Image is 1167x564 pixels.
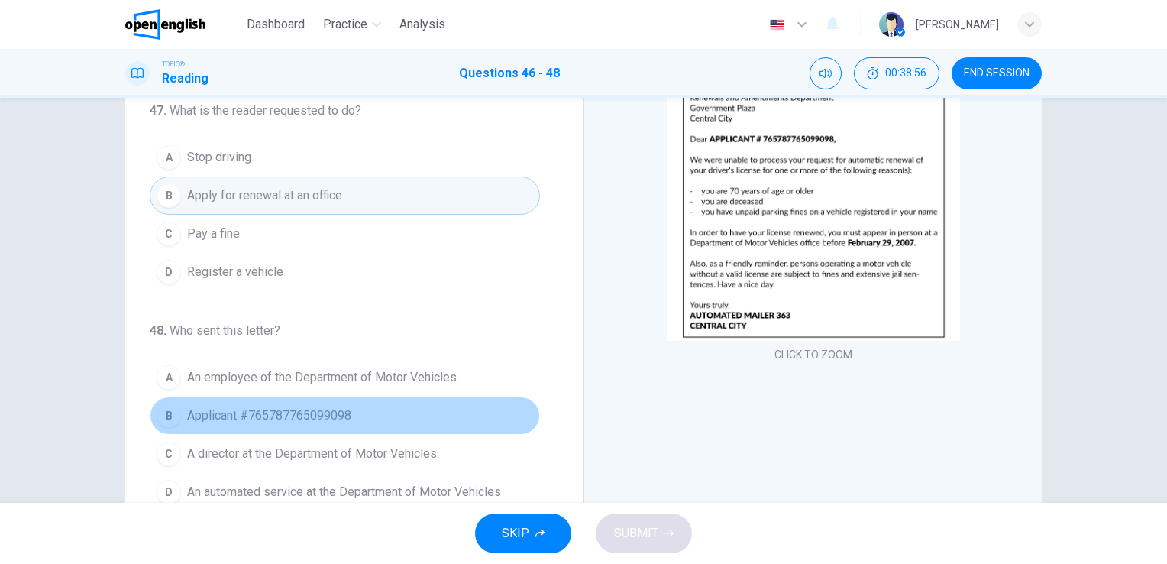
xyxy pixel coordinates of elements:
button: END SESSION [952,57,1042,89]
span: An automated service at the Department of Motor Vehicles [187,483,501,501]
button: Practice [317,11,387,38]
button: SKIP [475,514,571,553]
div: C [157,222,181,246]
button: DAn automated service at the Department of Motor Vehicles [150,473,540,511]
button: 00:38:56 [854,57,939,89]
button: CPay a fine [150,215,540,253]
span: 00:38:56 [885,67,926,79]
button: CLICK TO ZOOM [768,344,858,365]
div: [PERSON_NAME] [916,15,999,34]
span: Applicant #765787765099098 [187,407,351,425]
img: Profile picture [879,12,904,37]
div: A [157,145,181,170]
span: Who sent this letter? [170,323,280,338]
span: 47 . [150,103,166,118]
img: OpenEnglish logo [125,9,205,40]
button: AAn employee of the Department of Motor Vehicles [150,358,540,397]
button: Dashboard [241,11,311,38]
span: Practice [323,15,367,34]
button: BApplicant #765787765099098 [150,397,540,435]
div: B [157,404,181,428]
a: OpenEnglish logo [125,9,241,40]
span: 48 . [150,323,166,338]
span: A director at the Department of Motor Vehicles [187,445,437,463]
span: What is the reader requested to do? [170,103,361,118]
span: SKIP [502,523,529,544]
span: An employee of the Department of Motor Vehicles [187,368,457,387]
img: en [768,19,787,31]
div: A [157,365,181,390]
span: Stop driving [187,148,251,167]
button: AStop driving [150,138,540,177]
h1: Reading [162,70,209,88]
div: Hide [854,57,939,89]
span: Register a vehicle [187,263,283,281]
span: Apply for renewal at an office [187,186,342,205]
span: Dashboard [247,15,305,34]
button: BApply for renewal at an office [150,177,540,215]
span: Analysis [399,15,445,34]
span: END SESSION [964,67,1030,79]
div: Mute [810,57,842,89]
h1: Questions 46 - 48 [459,64,560,83]
button: DRegister a vehicle [150,253,540,291]
img: undefined [667,74,960,341]
span: Pay a fine [187,225,240,243]
div: B [157,183,181,208]
span: TOEIC® [162,59,185,70]
div: D [157,480,181,504]
div: D [157,260,181,284]
div: C [157,442,181,466]
button: CA director at the Department of Motor Vehicles [150,435,540,473]
button: Analysis [393,11,451,38]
